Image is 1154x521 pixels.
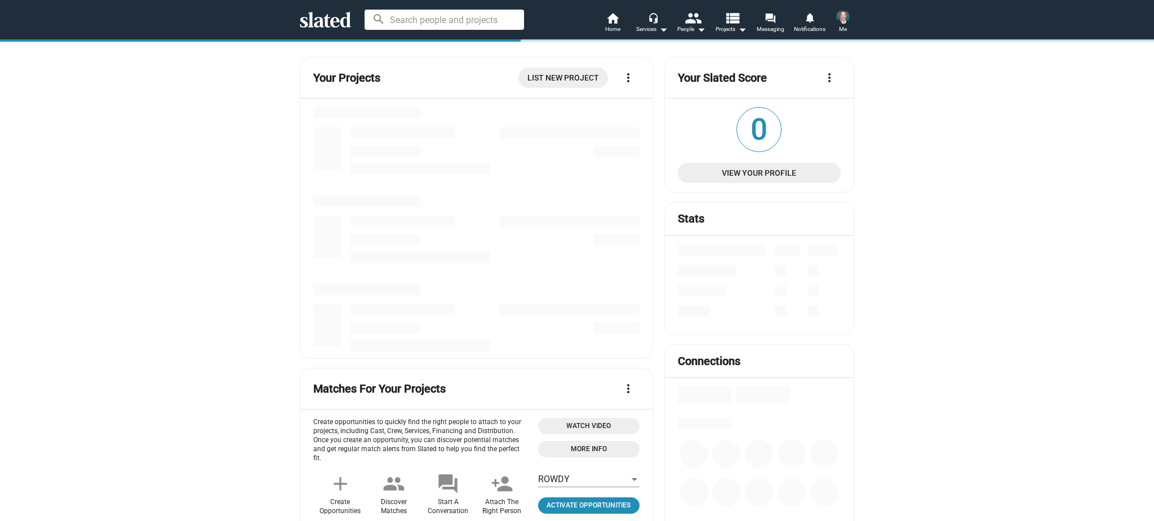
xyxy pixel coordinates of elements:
[383,473,405,495] mat-icon: people
[677,23,705,36] div: People
[735,23,749,36] mat-icon: arrow_drop_down
[622,382,635,395] mat-icon: more_vert
[836,10,850,24] img: Jody Hart
[737,108,781,152] span: 0
[656,23,670,36] mat-icon: arrow_drop_down
[678,70,767,86] mat-card-title: Your Slated Score
[839,23,847,36] span: Me
[545,420,633,432] span: Watch Video
[804,12,815,23] mat-icon: notifications
[711,11,751,36] button: Projects
[794,23,825,36] span: Notifications
[605,23,620,36] span: Home
[823,71,836,84] mat-icon: more_vert
[518,68,608,88] a: List New Project
[765,12,775,23] mat-icon: forum
[678,163,841,183] a: View Your Profile
[365,10,524,30] input: Search people and projects
[685,10,701,26] mat-icon: people
[757,23,784,36] span: Messaging
[543,500,635,511] span: Activate Opportunities
[672,11,711,36] button: People
[790,11,829,36] a: Notifications
[636,23,668,36] div: Services
[538,418,640,434] button: Open 'Opportunities Intro Video' dialog
[329,473,352,495] mat-icon: add
[678,211,704,226] mat-card-title: Stats
[381,498,407,516] div: Discover Matches
[694,23,708,36] mat-icon: arrow_drop_down
[648,12,658,23] mat-icon: headset_mic
[437,473,459,495] mat-icon: forum
[716,23,747,36] span: Projects
[313,418,529,463] p: Create opportunities to quickly find the right people to attach to your projects, including Cast,...
[593,11,632,36] a: Home
[482,498,521,516] div: Attach The Right Person
[678,354,740,369] mat-card-title: Connections
[538,497,640,514] a: Click to open project profile page opportunities tab
[538,474,570,484] span: ROWDY
[829,8,856,37] button: Jody HartMe
[313,70,380,86] mat-card-title: Your Projects
[313,381,446,397] mat-card-title: Matches For Your Projects
[545,443,633,455] span: More Info
[687,163,832,183] span: View Your Profile
[724,10,740,26] mat-icon: view_list
[622,71,635,84] mat-icon: more_vert
[428,498,468,516] div: Start A Conversation
[527,68,599,88] span: List New Project
[751,11,790,36] a: Messaging
[606,11,619,25] mat-icon: home
[632,11,672,36] button: Services
[319,498,361,516] div: Create Opportunities
[538,441,640,457] a: Open 'More info' dialog with information about Opportunities
[491,473,513,495] mat-icon: person_add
